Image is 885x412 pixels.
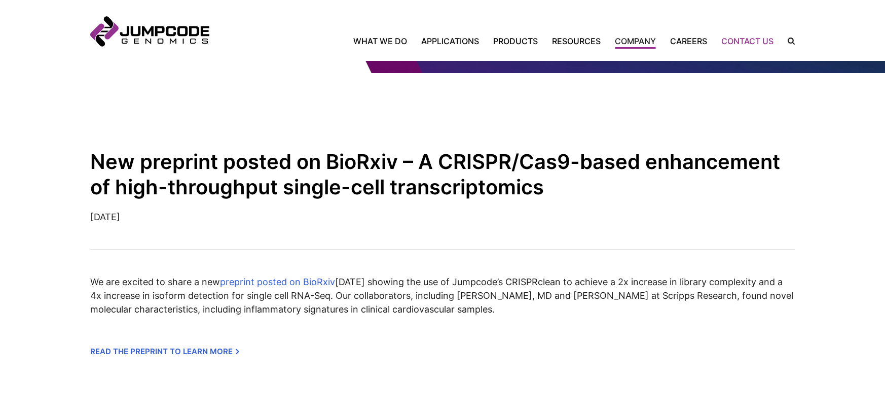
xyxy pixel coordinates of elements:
[90,212,120,222] time: [DATE]
[486,35,545,47] a: Products
[414,35,486,47] a: Applications
[209,35,781,47] nav: Primary Navigation
[714,35,781,47] a: Contact Us
[353,35,414,47] a: What We Do
[545,35,608,47] a: Resources
[90,341,239,362] a: Read the preprint to learn more
[220,277,335,287] a: preprint posted on BioRxiv
[90,149,795,200] h1: New preprint posted on BioRxiv – A CRISPR/Cas9-based enhancement of high-throughput single-cell t...
[608,35,663,47] a: Company
[663,35,714,47] a: Careers
[90,275,795,316] p: We are excited to share a new [DATE] showing the use of Jumpcode’s CRISPRclean to achieve a 2x in...
[781,38,795,45] label: Search the site.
